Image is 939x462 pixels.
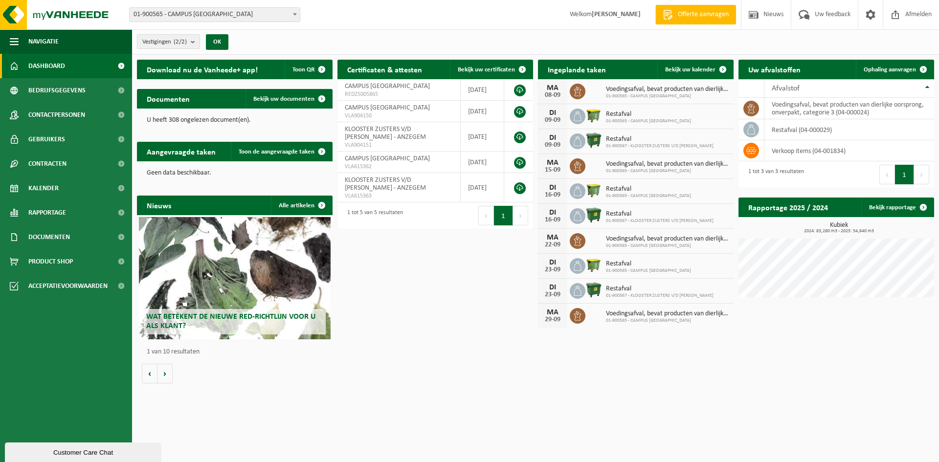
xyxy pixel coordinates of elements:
span: Restafval [606,260,691,268]
div: 22-09 [543,242,562,248]
span: 01-900565 - CAMPUS [GEOGRAPHIC_DATA] [606,118,691,124]
span: Restafval [606,210,714,218]
div: 09-09 [543,142,562,149]
a: Wat betekent de nieuwe RED-richtlijn voor u als klant? [139,217,331,339]
span: CAMPUS [GEOGRAPHIC_DATA] [345,104,430,111]
span: Vestigingen [142,35,187,49]
span: 2024: 83,280 m3 - 2025: 54,640 m3 [743,229,934,234]
span: KLOOSTER ZUSTERS V/D [PERSON_NAME] - ANZEGEM [345,176,426,192]
span: Voedingsafval, bevat producten van dierlijke oorsprong, onverpakt, categorie 3 [606,310,729,318]
button: Previous [478,206,494,225]
span: Product Shop [28,249,73,274]
div: DI [543,184,562,192]
span: Voedingsafval, bevat producten van dierlijke oorsprong, onverpakt, categorie 3 [606,235,729,243]
iframe: chat widget [5,440,163,462]
div: 09-09 [543,117,562,124]
span: Contactpersonen [28,103,85,127]
span: VLA615362 [345,163,453,171]
div: 23-09 [543,266,562,273]
img: WB-1100-HPE-GN-01 [585,207,602,223]
span: VLA904151 [345,141,453,149]
h2: Ingeplande taken [538,60,616,79]
a: Toon de aangevraagde taken [231,142,332,161]
h3: Kubiek [743,222,934,234]
h2: Nieuws [137,196,181,215]
div: DI [543,284,562,291]
div: DI [543,209,562,217]
span: Offerte aanvragen [675,10,731,20]
span: Voedingsafval, bevat producten van dierlijke oorsprong, onverpakt, categorie 3 [606,160,729,168]
span: 01-900567 - KLOOSTER ZUSTERS V/D [PERSON_NAME] [606,143,714,149]
span: Restafval [606,285,714,293]
div: DI [543,134,562,142]
button: Vorige [142,364,157,383]
span: Restafval [606,135,714,143]
span: RED25005865 [345,90,453,98]
span: 01-900565 - CAMPUS [GEOGRAPHIC_DATA] [606,93,729,99]
span: 01-900565 - CAMPUS SINT-VINCENTIUS - ANZEGEM [129,7,300,22]
a: Bekijk rapportage [861,198,933,217]
a: Ophaling aanvragen [856,60,933,79]
td: [DATE] [461,101,504,122]
div: MA [543,308,562,316]
button: Next [513,206,528,225]
a: Bekijk uw certificaten [450,60,532,79]
span: CAMPUS [GEOGRAPHIC_DATA] [345,83,430,90]
td: [DATE] [461,122,504,152]
span: Bekijk uw certificaten [458,66,515,73]
span: 01-900567 - KLOOSTER ZUSTERS V/D [PERSON_NAME] [606,218,714,224]
span: 01-900565 - CAMPUS [GEOGRAPHIC_DATA] [606,318,729,324]
span: Documenten [28,225,70,249]
div: 29-09 [543,316,562,323]
td: [DATE] [461,79,504,101]
div: DI [543,259,562,266]
span: Voedingsafval, bevat producten van dierlijke oorsprong, onverpakt, categorie 3 [606,86,729,93]
div: 1 tot 5 van 5 resultaten [342,205,403,226]
div: DI [543,109,562,117]
a: Bekijk uw kalender [657,60,733,79]
a: Offerte aanvragen [655,5,736,24]
span: 01-900565 - CAMPUS [GEOGRAPHIC_DATA] [606,193,691,199]
div: 16-09 [543,192,562,198]
p: 1 van 10 resultaten [147,349,328,355]
span: Acceptatievoorwaarden [28,274,108,298]
td: [DATE] [461,173,504,202]
button: Volgende [157,364,173,383]
span: Toon de aangevraagde taken [239,149,314,155]
button: 1 [895,165,914,184]
td: voedingsafval, bevat producten van dierlijke oorsprong, onverpakt, categorie 3 (04-000024) [764,98,934,119]
span: Dashboard [28,54,65,78]
div: MA [543,84,562,92]
h2: Certificaten & attesten [337,60,432,79]
span: Restafval [606,185,691,193]
button: 1 [494,206,513,225]
span: Afvalstof [772,85,800,92]
span: Gebruikers [28,127,65,152]
img: WB-1100-HPE-GN-50 [585,182,602,198]
div: 15-09 [543,167,562,174]
span: 01-900565 - CAMPUS [GEOGRAPHIC_DATA] [606,243,729,249]
span: Bekijk uw documenten [253,96,314,102]
button: Next [914,165,929,184]
span: Contracten [28,152,67,176]
img: WB-1100-HPE-GN-50 [585,107,602,124]
div: MA [543,159,562,167]
h2: Download nu de Vanheede+ app! [137,60,268,79]
button: OK [206,34,228,50]
span: Toon QR [292,66,314,73]
img: WB-1100-HPE-GN-01 [585,132,602,149]
p: U heeft 308 ongelezen document(en). [147,117,323,124]
h2: Aangevraagde taken [137,142,225,161]
span: 01-900565 - CAMPUS [GEOGRAPHIC_DATA] [606,268,691,274]
span: Bekijk uw kalender [665,66,715,73]
button: Toon QR [285,60,332,79]
div: 23-09 [543,291,562,298]
h2: Rapportage 2025 / 2024 [738,198,838,217]
div: 16-09 [543,217,562,223]
a: Alle artikelen [271,196,332,215]
span: VLA615363 [345,192,453,200]
count: (2/2) [174,39,187,45]
span: 01-900567 - KLOOSTER ZUSTERS V/D [PERSON_NAME] [606,293,714,299]
div: 1 tot 3 van 3 resultaten [743,164,804,185]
